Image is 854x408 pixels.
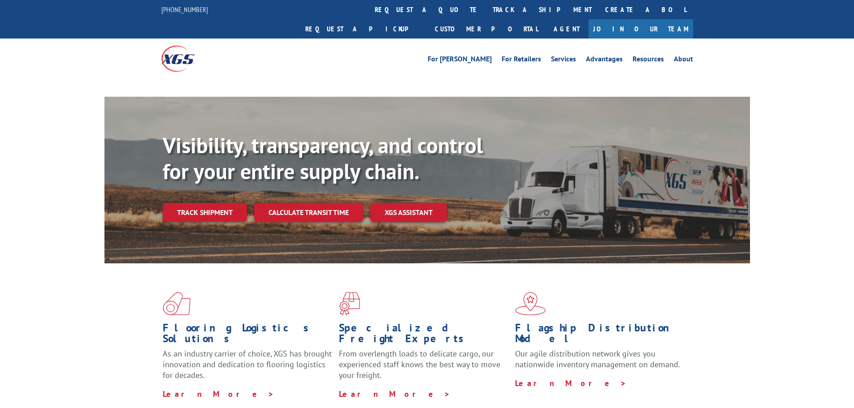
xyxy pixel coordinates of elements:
[339,348,508,388] p: From overlength loads to delicate cargo, our experienced staff knows the best way to move your fr...
[161,5,208,14] a: [PHONE_NUMBER]
[163,348,332,380] span: As an industry carrier of choice, XGS has brought innovation and dedication to flooring logistics...
[163,292,191,315] img: xgs-icon-total-supply-chain-intelligence-red
[339,292,360,315] img: xgs-icon-focused-on-flooring-red
[589,19,693,39] a: Join Our Team
[502,56,541,65] a: For Retailers
[299,19,428,39] a: Request a pickup
[545,19,589,39] a: Agent
[163,131,483,185] b: Visibility, transparency, and control for your entire supply chain.
[339,389,451,399] a: Learn More >
[551,56,576,65] a: Services
[586,56,623,65] a: Advantages
[515,378,627,388] a: Learn More >
[428,19,545,39] a: Customer Portal
[674,56,693,65] a: About
[339,322,508,348] h1: Specialized Freight Experts
[633,56,664,65] a: Resources
[515,322,685,348] h1: Flagship Distribution Model
[163,322,332,348] h1: Flooring Logistics Solutions
[515,348,680,369] span: Our agile distribution network gives you nationwide inventory management on demand.
[163,389,274,399] a: Learn More >
[163,203,247,222] a: Track shipment
[515,292,546,315] img: xgs-icon-flagship-distribution-model-red
[370,203,447,222] a: XGS ASSISTANT
[428,56,492,65] a: For [PERSON_NAME]
[254,203,363,222] a: Calculate transit time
